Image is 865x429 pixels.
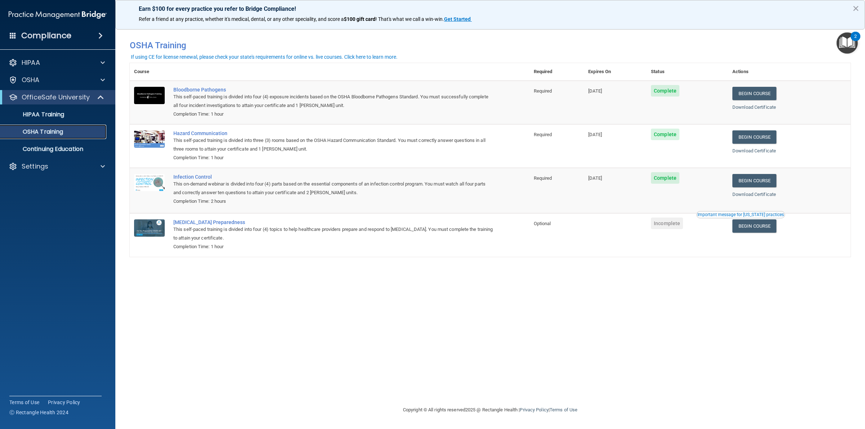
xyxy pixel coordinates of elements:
[588,132,602,137] span: [DATE]
[520,407,548,412] a: Privacy Policy
[534,221,551,226] span: Optional
[732,104,776,110] a: Download Certificate
[173,110,493,119] div: Completion Time: 1 hour
[534,132,552,137] span: Required
[130,53,399,61] button: If using CE for license renewal, please check your state's requirements for online vs. live cours...
[732,219,776,233] a: Begin Course
[139,16,344,22] span: Refer a friend at any practice, whether it's medical, dental, or any other speciality, and score a
[173,153,493,162] div: Completion Time: 1 hour
[22,162,48,171] p: Settings
[588,175,602,181] span: [DATE]
[173,174,493,180] a: Infection Control
[173,225,493,242] div: This self-paced training is divided into four (4) topics to help healthcare providers prepare and...
[359,398,622,421] div: Copyright © All rights reserved 2025 @ Rectangle Health | |
[732,148,776,153] a: Download Certificate
[9,399,39,406] a: Terms of Use
[173,219,493,225] a: [MEDICAL_DATA] Preparedness
[651,129,679,140] span: Complete
[651,172,679,184] span: Complete
[651,218,683,229] span: Incomplete
[9,8,107,22] img: PMB logo
[130,40,851,50] h4: OSHA Training
[444,16,471,22] strong: Get Started
[728,63,851,81] th: Actions
[732,87,776,100] a: Begin Course
[376,16,444,22] span: ! That's what we call a win-win.
[550,407,577,412] a: Terms of Use
[21,31,71,41] h4: Compliance
[22,93,90,102] p: OfficeSafe University
[584,63,647,81] th: Expires On
[444,16,472,22] a: Get Started
[5,128,63,135] p: OSHA Training
[130,63,169,81] th: Course
[651,85,679,97] span: Complete
[173,197,493,206] div: Completion Time: 2 hours
[173,136,493,153] div: This self-paced training is divided into three (3) rooms based on the OSHA Hazard Communication S...
[139,5,842,12] p: Earn $100 for every practice you refer to Bridge Compliance!
[732,192,776,197] a: Download Certificate
[647,63,728,81] th: Status
[173,242,493,251] div: Completion Time: 1 hour
[696,211,785,218] button: Read this if you are a dental practitioner in the state of CA
[697,213,784,217] div: Important message for [US_STATE] practices
[534,175,552,181] span: Required
[5,146,103,153] p: Continuing Education
[48,399,80,406] a: Privacy Policy
[852,3,859,14] button: Close
[5,111,64,118] p: HIPAA Training
[9,409,68,416] span: Ⓒ Rectangle Health 2024
[9,76,105,84] a: OSHA
[9,58,105,67] a: HIPAA
[22,58,40,67] p: HIPAA
[173,130,493,136] a: Hazard Communication
[732,174,776,187] a: Begin Course
[9,93,105,102] a: OfficeSafe University
[22,76,40,84] p: OSHA
[173,87,493,93] a: Bloodborne Pathogens
[837,32,858,54] button: Open Resource Center, 2 new notifications
[854,36,857,46] div: 2
[529,63,584,81] th: Required
[732,130,776,144] a: Begin Course
[173,180,493,197] div: This on-demand webinar is divided into four (4) parts based on the essential components of an inf...
[9,162,105,171] a: Settings
[534,88,552,94] span: Required
[588,88,602,94] span: [DATE]
[131,54,398,59] div: If using CE for license renewal, please check your state's requirements for online vs. live cours...
[344,16,376,22] strong: $100 gift card
[173,93,493,110] div: This self-paced training is divided into four (4) exposure incidents based on the OSHA Bloodborne...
